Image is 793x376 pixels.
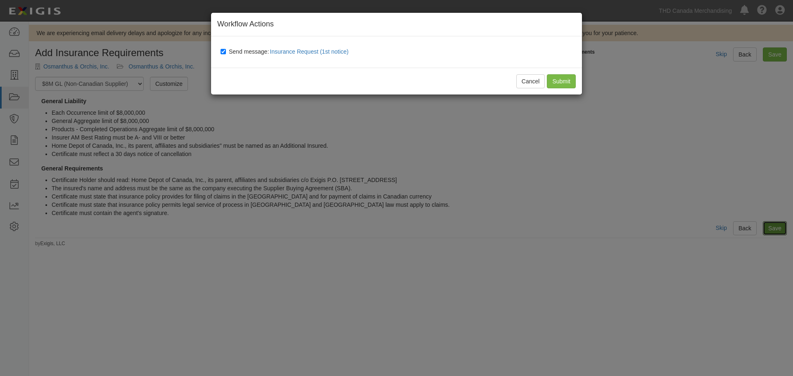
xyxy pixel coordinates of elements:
button: Send message: [269,46,352,57]
input: Submit [547,74,576,88]
button: Cancel [516,74,545,88]
h4: Workflow Actions [217,19,576,30]
span: Insurance Request (1st notice) [270,48,349,55]
span: Send message: [229,48,352,55]
input: Send message:Insurance Request (1st notice) [221,48,226,55]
